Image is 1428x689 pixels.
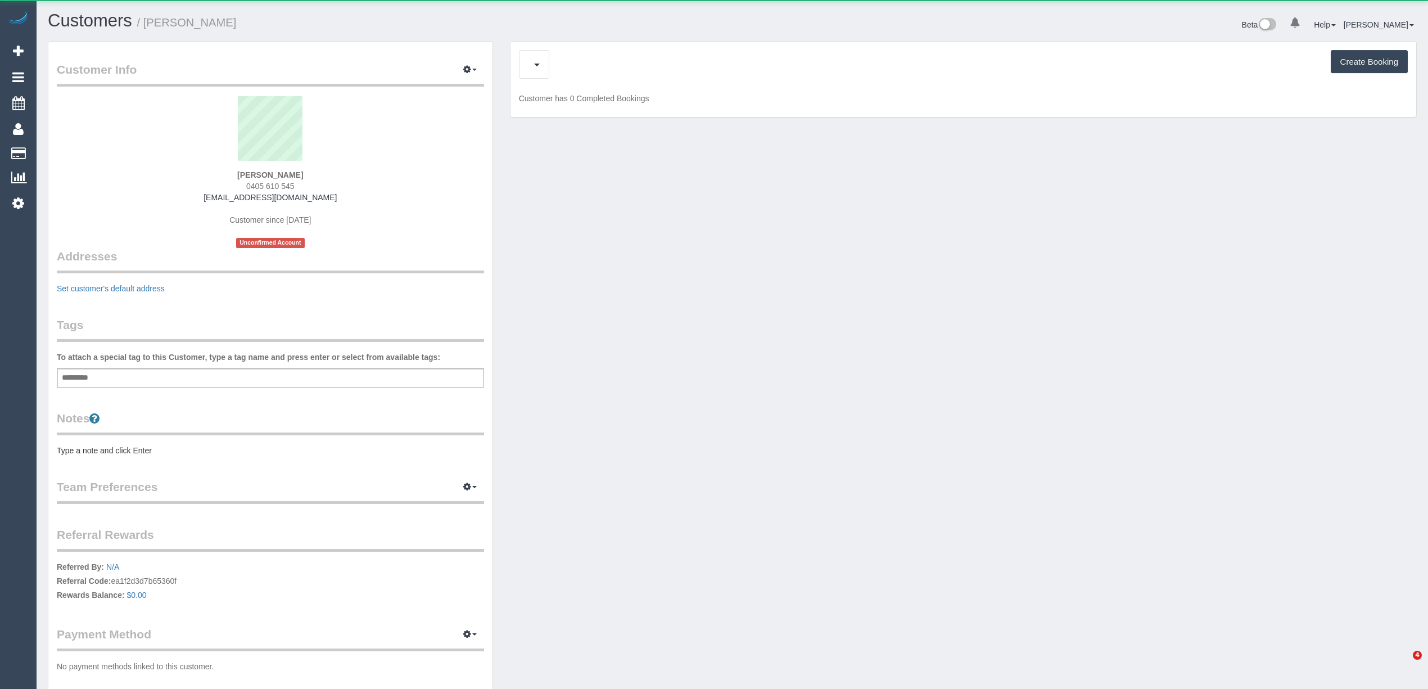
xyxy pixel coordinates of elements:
img: Automaid Logo [7,11,29,27]
a: $0.00 [127,591,147,600]
a: Customers [48,11,132,30]
span: 0405 610 545 [246,182,295,191]
a: [PERSON_NAME] [1344,20,1414,29]
small: / [PERSON_NAME] [137,16,237,29]
a: Beta [1242,20,1277,29]
legend: Notes [57,410,484,435]
p: ea1f2d3d7b65360f [57,561,484,604]
span: Customer since [DATE] [229,215,311,224]
legend: Payment Method [57,626,484,651]
a: Help [1314,20,1336,29]
img: New interface [1258,18,1276,33]
span: 4 [1413,651,1422,660]
label: Referred By: [57,561,104,573]
iframe: Intercom live chat [1390,651,1417,678]
strong: [PERSON_NAME] [237,170,303,179]
label: To attach a special tag to this Customer, type a tag name and press enter or select from availabl... [57,352,440,363]
a: Set customer's default address [57,284,165,293]
legend: Team Preferences [57,479,484,504]
pre: Type a note and click Enter [57,445,484,456]
p: Customer has 0 Completed Bookings [519,93,1408,104]
a: [EMAIL_ADDRESS][DOMAIN_NAME] [204,193,337,202]
button: Create Booking [1331,50,1408,74]
legend: Referral Rewards [57,526,484,552]
legend: Customer Info [57,61,484,87]
legend: Tags [57,317,484,342]
label: Rewards Balance: [57,589,125,601]
label: Referral Code: [57,575,111,587]
a: N/A [106,562,119,571]
p: No payment methods linked to this customer. [57,661,484,672]
span: Unconfirmed Account [236,238,305,247]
